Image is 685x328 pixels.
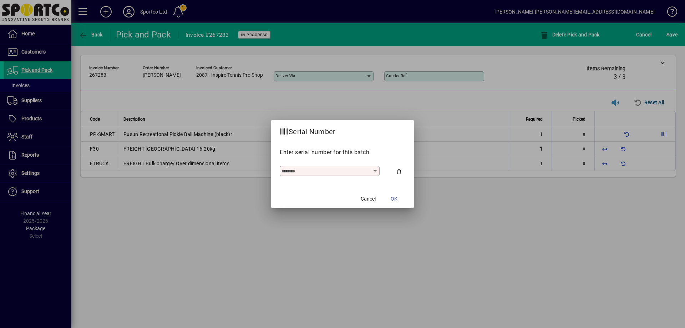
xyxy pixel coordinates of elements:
[382,192,405,205] button: OK
[391,195,397,203] span: OK
[271,120,344,141] h2: Serial Number
[280,148,405,157] p: Enter serial number for this batch.
[357,192,380,205] button: Cancel
[361,195,376,203] span: Cancel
